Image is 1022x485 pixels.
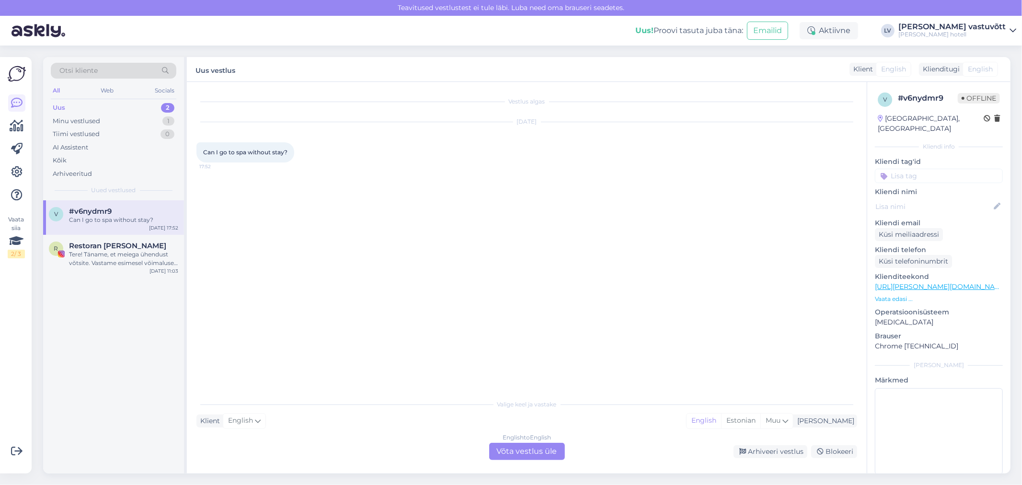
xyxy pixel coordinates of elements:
[53,156,67,165] div: Kõik
[503,433,551,442] div: English to English
[919,64,960,74] div: Klienditugi
[59,66,98,76] span: Otsi kliente
[968,64,993,74] span: English
[898,23,1016,38] a: [PERSON_NAME] vastuvõtt[PERSON_NAME] hotell
[721,414,760,428] div: Estonian
[8,250,25,258] div: 2 / 3
[878,114,984,134] div: [GEOGRAPHIC_DATA], [GEOGRAPHIC_DATA]
[161,129,174,139] div: 0
[196,117,857,126] div: [DATE]
[153,84,176,97] div: Socials
[161,103,174,113] div: 2
[883,96,887,103] span: v
[875,228,943,241] div: Küsi meiliaadressi
[53,129,100,139] div: Tiimi vestlused
[8,65,26,83] img: Askly Logo
[53,103,65,113] div: Uus
[875,245,1003,255] p: Kliendi telefon
[53,116,100,126] div: Minu vestlused
[958,93,1000,104] span: Offline
[69,250,178,267] div: Tere! Täname, et meiega ühendust võtsite. Vastame esimesel võimalusel. Laudu on võimalik broneeri...
[875,201,992,212] input: Lisa nimi
[875,375,1003,385] p: Märkmed
[875,331,1003,341] p: Brauser
[196,400,857,409] div: Valige keel ja vastake
[898,92,958,104] div: # v6nydmr9
[875,307,1003,317] p: Operatsioonisüsteem
[92,186,136,195] span: Uued vestlused
[162,116,174,126] div: 1
[766,416,781,425] span: Muu
[811,445,857,458] div: Blokeeri
[199,163,235,170] span: 17:52
[875,255,952,268] div: Küsi telefoninumbrit
[54,210,58,218] span: v
[875,169,1003,183] input: Lisa tag
[53,143,88,152] div: AI Assistent
[875,157,1003,167] p: Kliendi tag'id
[875,272,1003,282] p: Klienditeekond
[53,169,92,179] div: Arhiveeritud
[800,22,858,39] div: Aktiivne
[149,267,178,275] div: [DATE] 11:03
[747,22,788,40] button: Emailid
[881,64,906,74] span: English
[734,445,807,458] div: Arhiveeri vestlus
[875,187,1003,197] p: Kliendi nimi
[875,282,1007,291] a: [URL][PERSON_NAME][DOMAIN_NAME]
[875,361,1003,370] div: [PERSON_NAME]
[196,97,857,106] div: Vestlus algas
[635,25,743,36] div: Proovi tasuta juba täna:
[875,295,1003,303] p: Vaata edasi ...
[8,215,25,258] div: Vaata siia
[875,341,1003,351] p: Chrome [TECHNICAL_ID]
[881,24,895,37] div: LV
[875,218,1003,228] p: Kliendi email
[898,23,1006,31] div: [PERSON_NAME] vastuvõtt
[54,245,58,252] span: R
[875,142,1003,151] div: Kliendi info
[850,64,873,74] div: Klient
[149,224,178,231] div: [DATE] 17:52
[489,443,565,460] div: Võta vestlus üle
[195,63,235,76] label: Uus vestlus
[51,84,62,97] div: All
[687,414,721,428] div: English
[69,216,178,224] div: Can I go to spa without stay?
[69,242,166,250] span: Restoran Hõlm
[228,416,253,426] span: English
[69,207,112,216] span: #v6nydmr9
[898,31,1006,38] div: [PERSON_NAME] hotell
[635,26,654,35] b: Uus!
[875,317,1003,327] p: [MEDICAL_DATA]
[99,84,116,97] div: Web
[203,149,287,156] span: Can I go to spa without stay?
[196,416,220,426] div: Klient
[793,416,854,426] div: [PERSON_NAME]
